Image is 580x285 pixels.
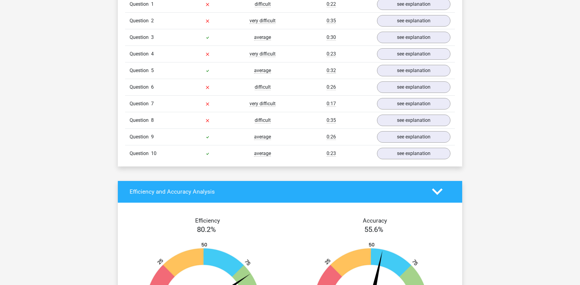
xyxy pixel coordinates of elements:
a: see explanation [377,15,450,27]
a: see explanation [377,98,450,109]
span: very difficult [250,18,275,24]
span: 5 [151,68,154,73]
span: Question [130,1,151,8]
span: 1 [151,1,154,7]
span: 10 [151,150,156,156]
a: see explanation [377,148,450,159]
span: 4 [151,51,154,57]
span: 0:35 [327,117,336,123]
span: Question [130,133,151,141]
span: 8 [151,117,154,123]
span: 9 [151,134,154,140]
a: see explanation [377,65,450,76]
span: very difficult [250,51,275,57]
span: Question [130,34,151,41]
span: difficult [255,84,271,90]
span: 0:32 [327,68,336,74]
a: see explanation [377,81,450,93]
span: 0:17 [327,101,336,107]
span: Question [130,100,151,107]
span: Question [130,117,151,124]
a: see explanation [377,32,450,43]
span: 0:30 [327,34,336,40]
span: very difficult [250,101,275,107]
span: 3 [151,34,154,40]
h4: Accuracy [297,217,453,224]
span: 0:35 [327,18,336,24]
span: 0:23 [327,51,336,57]
span: 0:23 [327,150,336,157]
span: Question [130,67,151,74]
span: average [254,150,271,157]
span: average [254,68,271,74]
a: see explanation [377,131,450,143]
span: Question [130,17,151,24]
span: 0:26 [327,84,336,90]
span: average [254,34,271,40]
span: 55.6% [364,225,383,234]
h4: Efficiency and Accuracy Analysis [130,188,423,195]
span: Question [130,84,151,91]
span: 6 [151,84,154,90]
span: difficult [255,117,271,123]
span: 0:26 [327,134,336,140]
span: Question [130,150,151,157]
span: Question [130,50,151,58]
a: see explanation [377,48,450,60]
span: average [254,134,271,140]
h4: Efficiency [130,217,285,224]
span: 7 [151,101,154,106]
span: difficult [255,1,271,7]
span: 80.2% [197,225,216,234]
span: 0:22 [327,1,336,7]
span: 2 [151,18,154,24]
a: see explanation [377,115,450,126]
